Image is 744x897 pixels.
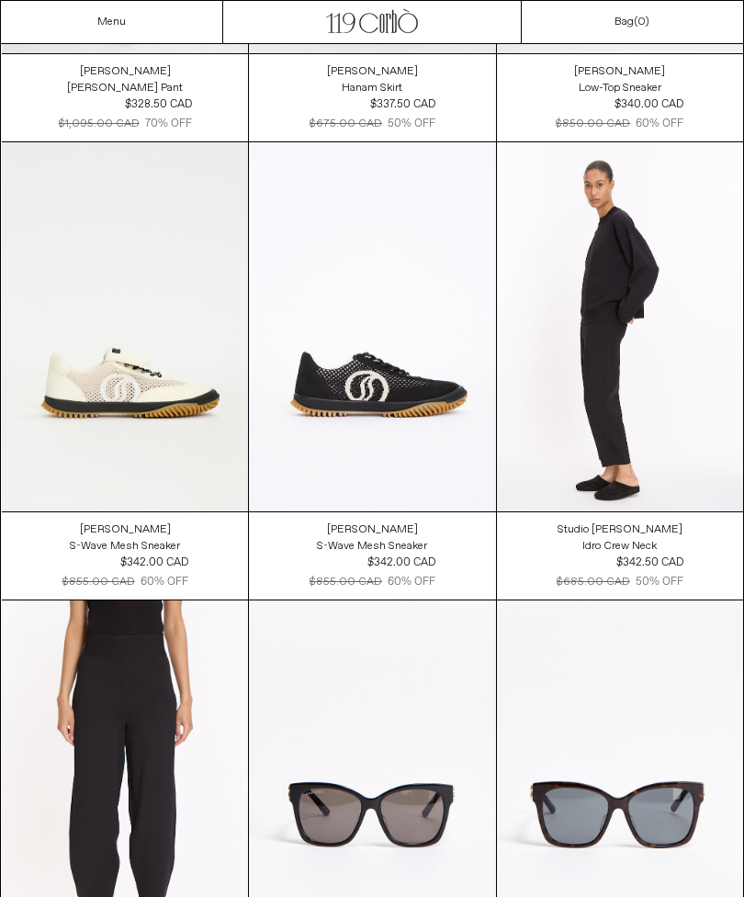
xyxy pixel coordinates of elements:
[582,539,657,555] div: Idro Crew Neck
[327,522,418,538] div: [PERSON_NAME]
[558,522,682,538] div: Studio [PERSON_NAME]
[556,116,630,132] div: $850.00 CAD
[616,555,683,571] div: $342.50 CAD
[67,81,183,96] div: [PERSON_NAME] Pant
[370,96,435,113] div: $337.50 CAD
[70,539,180,555] div: S-Wave Mesh Sneaker
[59,116,140,132] div: $1,095.00 CAD
[579,81,661,96] div: Low-Top Sneaker
[62,574,135,590] div: $855.00 CAD
[614,14,649,30] a: Bag()
[327,64,418,80] div: [PERSON_NAME]
[342,80,402,96] a: Hanam Skirt
[80,63,171,80] a: [PERSON_NAME]
[327,521,418,538] a: [PERSON_NAME]
[497,142,743,512] img: Studio Nicholson Idro Crew Neck
[120,555,188,571] div: $342.00 CAD
[579,80,661,96] a: Low-Top Sneaker
[342,81,402,96] div: Hanam Skirt
[2,142,248,511] img: Stella McCartney S-Wave Mesh Sneaker
[80,521,171,538] a: [PERSON_NAME]
[582,538,657,555] a: Idro Crew Neck
[80,522,171,538] div: [PERSON_NAME]
[310,574,382,590] div: $855.00 CAD
[145,116,192,132] div: 70% OFF
[388,574,435,590] div: 60% OFF
[558,521,682,538] a: Studio [PERSON_NAME]
[574,64,665,80] div: [PERSON_NAME]
[141,574,188,590] div: 60% OFF
[70,538,180,555] a: S-Wave Mesh Sneaker
[637,15,649,29] span: )
[125,96,192,113] div: $328.50 CAD
[367,555,435,571] div: $342.00 CAD
[636,574,683,590] div: 50% OFF
[80,64,171,80] div: [PERSON_NAME]
[388,116,435,132] div: 50% OFF
[310,116,382,132] div: $675.00 CAD
[249,142,495,511] img: S-Wave Mesh Sneaker
[637,15,645,29] span: 0
[557,574,630,590] div: $685.00 CAD
[574,63,665,80] a: [PERSON_NAME]
[327,63,418,80] a: [PERSON_NAME]
[636,116,683,132] div: 60% OFF
[67,80,183,96] a: [PERSON_NAME] Pant
[317,538,427,555] a: S-Wave Mesh Sneaker
[97,15,126,29] a: Menu
[317,539,427,555] div: S-Wave Mesh Sneaker
[614,96,683,113] div: $340.00 CAD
